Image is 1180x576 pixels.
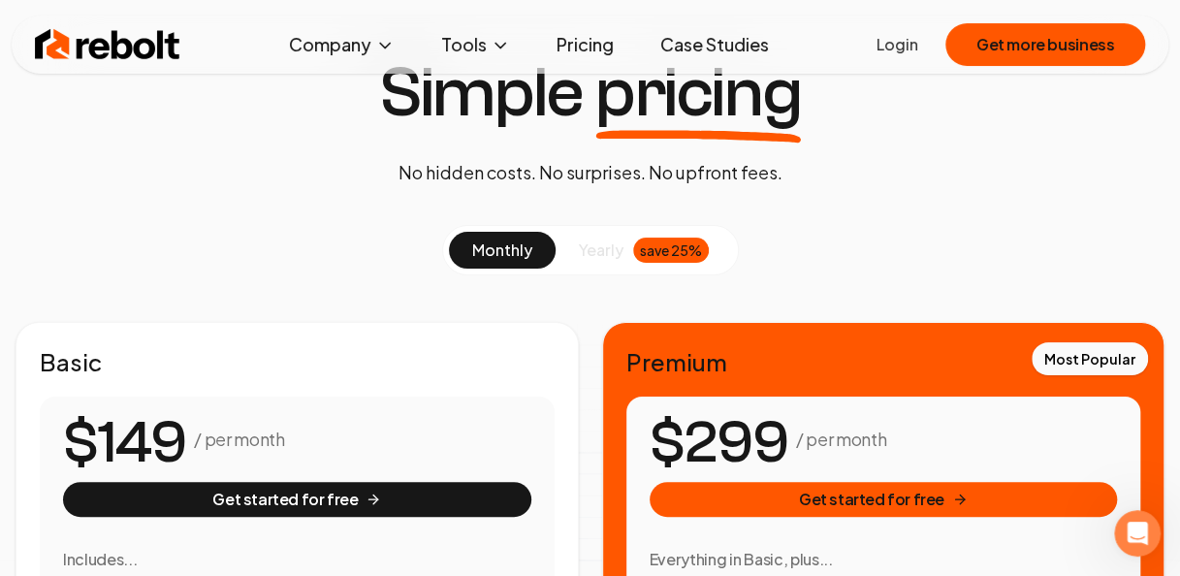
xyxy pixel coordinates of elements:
a: Login [877,33,918,56]
button: monthly [449,232,556,269]
span: monthly [472,240,532,260]
button: Company [273,25,410,64]
h3: Includes... [63,548,531,571]
number-flow-react: $299 [650,400,788,487]
h3: Everything in Basic, plus... [650,548,1118,571]
span: yearly [579,239,623,262]
button: Tools [426,25,526,64]
a: Case Studies [645,25,784,64]
p: No hidden costs. No surprises. No upfront fees. [398,159,781,186]
button: Get more business [945,23,1145,66]
p: / per month [194,426,284,453]
p: / per month [796,426,886,453]
h1: Simple [379,58,801,128]
iframe: Intercom live chat [1114,510,1161,557]
img: Rebolt Logo [35,25,180,64]
button: yearlysave 25% [556,232,732,269]
span: pricing [595,58,801,128]
button: Get started for free [63,482,531,517]
h2: Basic [40,346,555,377]
h2: Premium [626,346,1141,377]
number-flow-react: $149 [63,400,186,487]
a: Pricing [541,25,629,64]
div: save 25% [633,238,709,263]
div: Most Popular [1032,342,1148,375]
button: Get started for free [650,482,1118,517]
